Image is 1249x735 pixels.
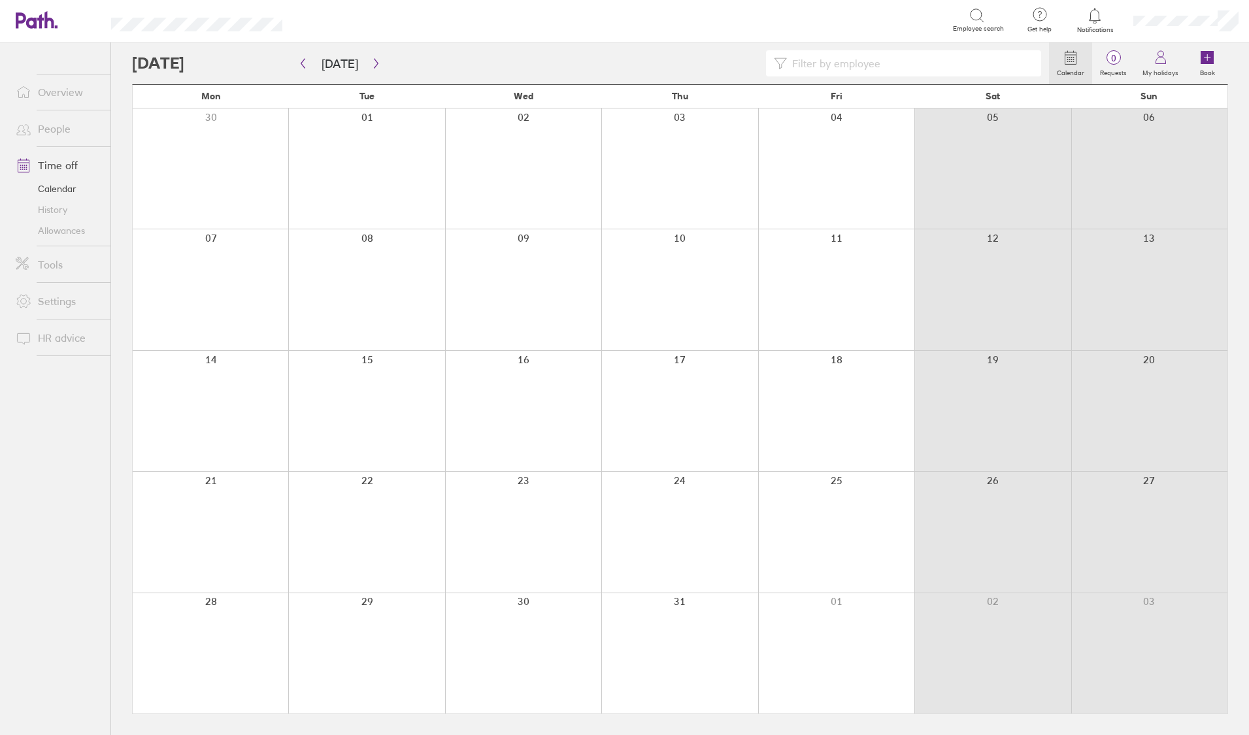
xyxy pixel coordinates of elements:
span: Tue [359,91,375,101]
span: Get help [1018,25,1061,33]
a: People [5,116,110,142]
a: Allowances [5,220,110,241]
span: Notifications [1074,26,1116,34]
a: Overview [5,79,110,105]
div: Search [318,14,351,25]
label: Calendar [1049,65,1092,77]
span: 0 [1092,53,1135,63]
label: Book [1192,65,1223,77]
span: Employee search [953,25,1004,33]
a: 0Requests [1092,42,1135,84]
span: Thu [672,91,688,101]
input: Filter by employee [787,51,1033,76]
a: Calendar [5,178,110,199]
span: Wed [514,91,533,101]
a: History [5,199,110,220]
a: Settings [5,288,110,314]
a: Calendar [1049,42,1092,84]
label: My holidays [1135,65,1186,77]
a: Tools [5,252,110,278]
button: [DATE] [311,53,369,74]
a: My holidays [1135,42,1186,84]
span: Sun [1141,91,1157,101]
span: Fri [831,91,842,101]
span: Sat [986,91,1000,101]
span: Mon [201,91,221,101]
a: Time off [5,152,110,178]
a: HR advice [5,325,110,351]
label: Requests [1092,65,1135,77]
a: Notifications [1074,7,1116,34]
a: Book [1186,42,1228,84]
